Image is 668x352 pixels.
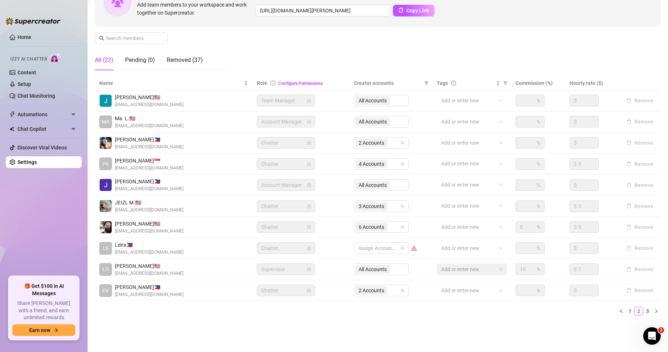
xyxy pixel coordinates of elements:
[261,285,311,296] span: Chatter
[623,244,656,253] button: Remove
[617,307,626,316] button: left
[115,136,184,144] span: [PERSON_NAME] 🇵🇭
[115,270,184,277] span: [EMAIL_ADDRESS][DOMAIN_NAME]
[643,327,661,345] iframe: Intercom live chat
[307,246,311,250] span: lock
[9,126,14,132] img: Chat Copilot
[261,159,311,169] span: Chatter
[50,53,61,63] img: AI Chatter
[99,36,104,41] span: search
[623,160,656,168] button: Remove
[115,185,184,192] span: [EMAIL_ADDRESS][DOMAIN_NAME]
[103,265,109,273] span: LO
[115,207,184,214] span: [EMAIL_ADDRESS][DOMAIN_NAME]
[400,162,405,166] span: team
[115,249,184,256] span: [EMAIL_ADDRESS][DOMAIN_NAME]
[115,144,184,150] span: [EMAIL_ADDRESS][DOMAIN_NAME]
[115,291,184,298] span: [EMAIL_ADDRESS][DOMAIN_NAME]
[626,307,634,315] a: 1
[406,8,429,13] span: Copy Link
[261,116,311,127] span: Account Manager
[400,225,405,229] span: team
[307,267,311,271] span: lock
[261,264,311,275] span: Supervisor
[437,79,448,87] span: Tags
[451,81,456,86] span: question-circle
[307,162,311,166] span: lock
[6,17,61,25] img: logo-BBDzfeDw.svg
[278,81,323,86] a: Configure Permissions
[115,228,184,235] span: [EMAIL_ADDRESS][DOMAIN_NAME]
[307,141,311,145] span: lock
[100,95,112,107] img: Jodi
[617,307,626,316] li: Previous Page
[307,183,311,187] span: lock
[307,204,311,208] span: lock
[18,93,55,99] a: Chat Monitoring
[511,76,565,90] th: Commission (%)
[623,202,656,211] button: Remove
[115,122,184,129] span: [EMAIL_ADDRESS][DOMAIN_NAME]
[102,118,109,126] span: MA
[103,286,109,294] span: EV
[307,120,311,124] span: lock
[623,265,656,274] button: Remove
[100,221,112,233] img: john kenneth santillan
[623,96,656,105] button: Remove
[18,145,67,150] a: Discover Viral Videos
[18,70,36,75] a: Content
[95,76,252,90] th: Name
[502,78,509,89] span: filter
[400,204,405,208] span: team
[115,199,184,207] span: JEIZL M. 🇺🇸
[652,307,661,316] button: right
[412,246,417,251] span: warning
[103,244,109,252] span: LE
[18,159,37,165] a: Settings
[359,160,384,168] span: 4 Accounts
[565,76,619,90] th: Hourly rate ($)
[393,5,435,16] button: Copy Link
[9,112,15,117] span: thunderbolt
[626,307,634,316] li: 1
[400,246,405,250] span: team
[355,286,387,295] span: 2 Accounts
[355,202,387,211] span: 3 Accounts
[95,56,113,64] div: All (22)
[29,327,50,333] span: Earn now
[354,79,422,87] span: Creator accounts
[623,181,656,189] button: Remove
[355,223,387,231] span: 6 Accounts
[359,202,384,210] span: 3 Accounts
[503,81,507,85] span: filter
[12,300,75,321] span: Share [PERSON_NAME] with a friend, and earn unlimited rewards
[261,95,311,106] span: Team Manager
[18,109,69,120] span: Automations
[359,139,384,147] span: 2 Accounts
[137,1,253,17] span: Add team members to your workspace and work together on Supercreator.
[359,223,384,231] span: 6 Accounts
[623,223,656,231] button: Remove
[424,81,429,85] span: filter
[106,34,158,42] input: Search members
[400,288,405,293] span: team
[398,8,403,13] span: copy
[115,241,184,249] span: Leira 🇵🇭
[261,137,311,148] span: Chatter
[307,98,311,103] span: lock
[623,117,656,126] button: Remove
[355,160,387,168] span: 4 Accounts
[257,80,267,86] span: Role
[115,165,184,172] span: [EMAIL_ADDRESS][DOMAIN_NAME]
[115,101,184,108] span: [EMAIL_ADDRESS][DOMAIN_NAME]
[619,309,623,313] span: left
[623,138,656,147] button: Remove
[115,262,184,270] span: [PERSON_NAME] 🇺🇸
[355,138,387,147] span: 2 Accounts
[261,201,311,212] span: Chatter
[115,177,184,185] span: [PERSON_NAME] 🇵🇭
[115,93,184,101] span: [PERSON_NAME] 🇺🇸
[53,328,58,333] span: arrow-right
[400,141,405,145] span: team
[644,307,652,315] a: 3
